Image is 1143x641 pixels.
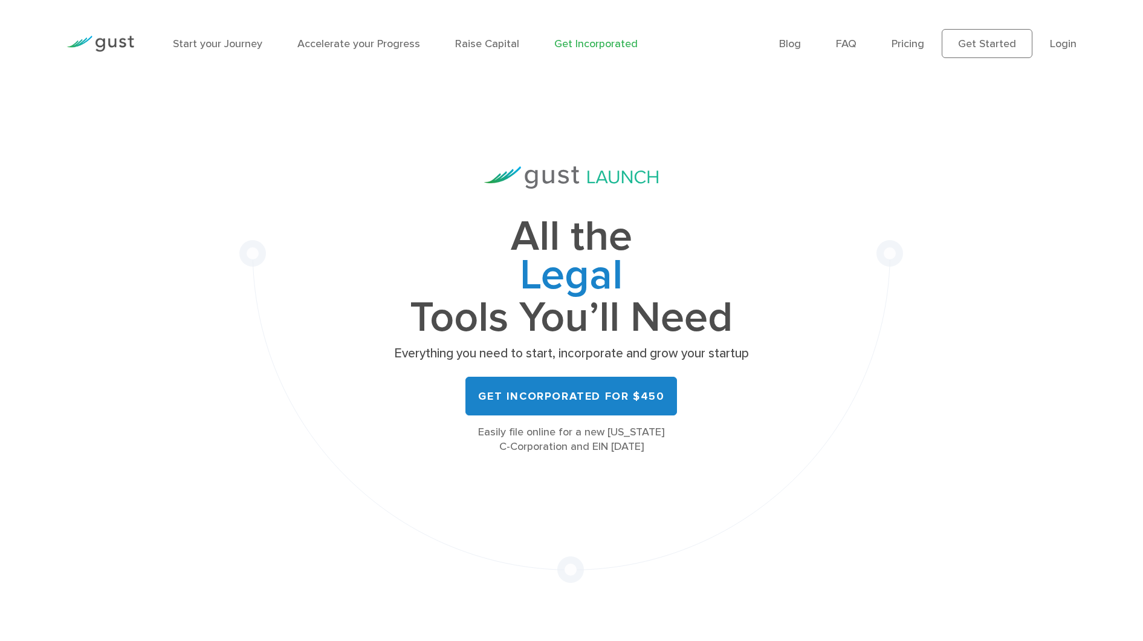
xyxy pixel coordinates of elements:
img: Gust Logo [66,36,134,52]
a: Accelerate your Progress [297,37,420,50]
a: Raise Capital [455,37,519,50]
h1: All the Tools You’ll Need [390,218,753,337]
a: Blog [779,37,801,50]
span: Cap Table [390,256,753,299]
a: Get Started [942,29,1032,58]
a: Start your Journey [173,37,262,50]
a: Get Incorporated [554,37,638,50]
p: Everything you need to start, incorporate and grow your startup [390,345,753,362]
div: Easily file online for a new [US_STATE] C-Corporation and EIN [DATE] [390,425,753,454]
a: Pricing [892,37,924,50]
a: FAQ [836,37,856,50]
a: Get Incorporated for $450 [465,377,677,415]
a: Login [1050,37,1077,50]
img: Gust Launch Logo [484,166,658,189]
